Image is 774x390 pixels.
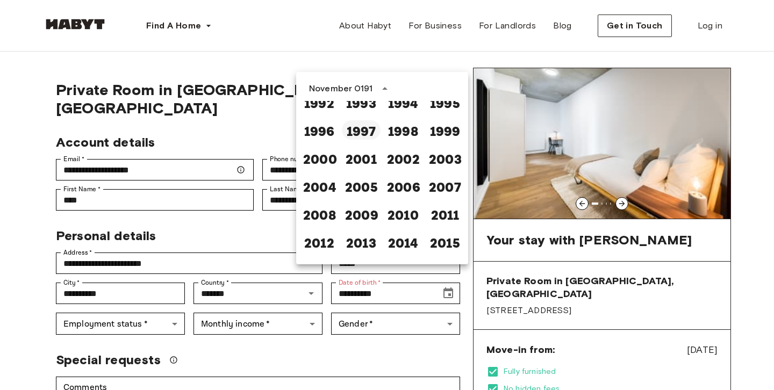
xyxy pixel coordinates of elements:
button: 2006 [384,176,422,196]
svg: We'll do our best to accommodate your request, but please note we can't guarantee it will be poss... [169,356,178,364]
button: Open [304,286,319,301]
a: For Business [400,15,470,37]
a: Log in [689,15,731,37]
label: First Name [63,184,101,194]
button: 1993 [342,92,381,112]
button: 2009 [342,204,381,223]
button: 2012 [300,232,339,251]
button: 1999 [426,120,464,140]
div: Email [56,159,254,180]
button: 2016 [300,260,339,279]
span: For Landlords [479,19,536,32]
label: Phone number [270,154,318,164]
button: Find A Home [138,15,220,37]
button: Get in Touch [598,15,672,37]
svg: Make sure your email is correct — we'll send your booking details there. [236,165,245,174]
span: [STREET_ADDRESS] [486,305,718,316]
span: Special requests [56,352,161,368]
button: 1998 [384,120,422,140]
button: 2001 [342,148,381,168]
img: Habyt [43,19,107,30]
button: 1992 [300,92,339,112]
div: Last Name [262,189,460,211]
span: For Business [408,19,462,32]
button: year view is open, switch to calendar view [376,80,394,98]
span: Find A Home [146,19,201,32]
button: 2004 [300,176,339,196]
label: Email [63,154,84,164]
a: For Landlords [470,15,544,37]
label: Address [63,248,92,257]
label: City [63,278,80,287]
div: November 0191 [309,82,372,95]
label: Country [201,278,229,287]
div: Phone number [262,159,460,180]
span: Your stay with [PERSON_NAME] [486,232,692,248]
span: Account details [56,134,155,150]
span: [DATE] [687,343,718,357]
button: 2019 [426,260,464,279]
button: 1996 [300,120,339,140]
span: Log in [698,19,722,32]
div: First Name [56,189,254,211]
button: 2011 [426,204,464,223]
span: Fully furnished [504,366,718,377]
button: 2008 [300,204,339,223]
div: Address [56,252,322,274]
span: Get in Touch [607,19,663,32]
button: 2003 [426,148,464,168]
img: Image of the room [474,68,730,219]
button: 2014 [384,232,422,251]
button: 1997 [342,120,381,140]
button: 2000 [300,148,339,168]
button: 2013 [342,232,381,251]
button: 2010 [384,204,422,223]
button: 2007 [426,176,464,196]
label: Last Name [270,184,307,194]
button: 2002 [384,148,422,168]
button: 2018 [384,260,422,279]
span: Blog [553,19,572,32]
button: 1994 [384,92,422,112]
button: 2017 [342,260,381,279]
label: Date of birth [339,278,381,287]
span: Move-in from: [486,343,555,356]
span: Personal details [56,228,156,243]
button: 2005 [342,176,381,196]
div: City [56,283,185,304]
button: 1995 [426,92,464,112]
span: Private Room in [GEOGRAPHIC_DATA], [GEOGRAPHIC_DATA] [486,275,718,300]
button: 2015 [426,232,464,251]
a: About Habyt [331,15,400,37]
span: Private Room in [GEOGRAPHIC_DATA], [GEOGRAPHIC_DATA] [56,81,460,117]
button: Choose date, selected date is Nov 3, 191 [438,283,459,304]
span: About Habyt [339,19,391,32]
a: Blog [544,15,580,37]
